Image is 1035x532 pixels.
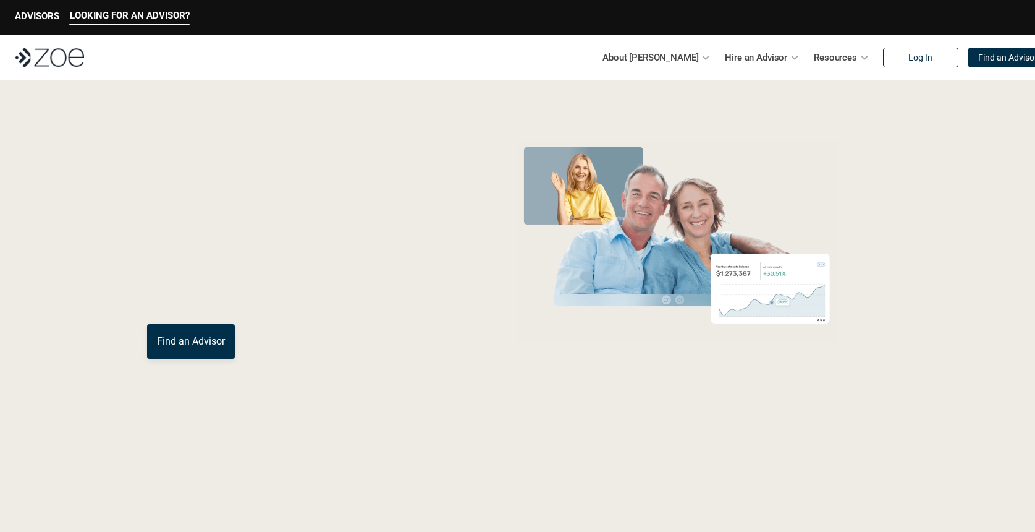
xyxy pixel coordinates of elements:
p: About [PERSON_NAME] [602,48,698,67]
a: Find an Advisor [147,324,235,359]
p: Hire an Advisor [725,48,787,67]
img: Zoe Financial Hero Image [512,141,842,342]
p: Find an Advisor [157,335,225,347]
p: LOOKING FOR AN ADVISOR? [70,10,190,21]
p: Resources [814,48,857,67]
p: Log In [908,53,932,63]
span: Grow Your Wealth [147,137,422,184]
p: ADVISORS [15,11,59,22]
span: with a Financial Advisor [147,178,397,267]
p: You deserve an advisor you can trust. [PERSON_NAME], hire, and invest with vetted, fiduciary, fin... [147,280,466,309]
em: The information in the visuals above is for illustrative purposes only and does not represent an ... [505,350,848,356]
a: Log In [883,48,958,67]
